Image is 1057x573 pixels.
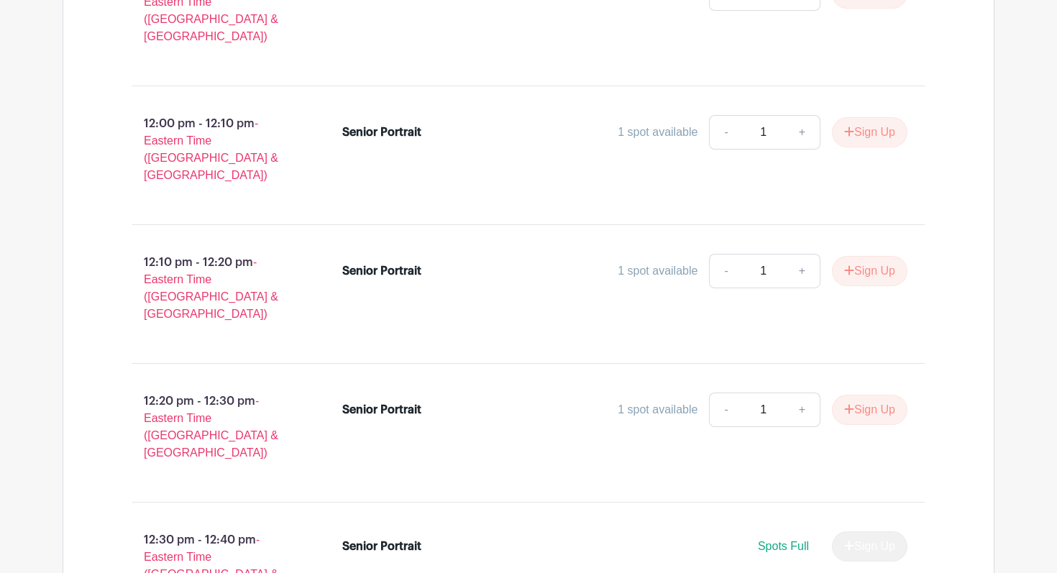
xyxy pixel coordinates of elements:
div: Senior Portrait [342,262,421,280]
div: 1 spot available [618,262,697,280]
a: - [709,393,742,427]
span: Spots Full [758,540,809,552]
a: - [709,254,742,288]
div: Senior Portrait [342,538,421,555]
p: 12:10 pm - 12:20 pm [109,248,319,329]
div: Senior Portrait [342,401,421,418]
p: 12:00 pm - 12:10 pm [109,109,319,190]
div: 1 spot available [618,124,697,141]
span: - Eastern Time ([GEOGRAPHIC_DATA] & [GEOGRAPHIC_DATA]) [144,395,278,459]
button: Sign Up [832,117,907,147]
div: Senior Portrait [342,124,421,141]
button: Sign Up [832,395,907,425]
span: - Eastern Time ([GEOGRAPHIC_DATA] & [GEOGRAPHIC_DATA]) [144,117,278,181]
a: + [784,393,820,427]
p: 12:20 pm - 12:30 pm [109,387,319,467]
a: + [784,254,820,288]
a: + [784,115,820,150]
span: - Eastern Time ([GEOGRAPHIC_DATA] & [GEOGRAPHIC_DATA]) [144,256,278,320]
div: 1 spot available [618,401,697,418]
button: Sign Up [832,256,907,286]
a: - [709,115,742,150]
